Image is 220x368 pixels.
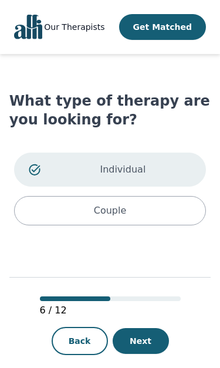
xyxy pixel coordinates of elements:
[14,15,42,39] img: alli logo
[44,22,104,32] span: Our Therapists
[40,303,181,318] p: 6 / 12
[94,204,127,218] p: Couple
[52,327,108,355] button: Back
[119,14,206,40] button: Get Matched
[113,328,169,354] button: Next
[54,163,191,177] p: Individual
[44,20,104,34] a: Our Therapists
[9,92,211,129] h1: What type of therapy are you looking for?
